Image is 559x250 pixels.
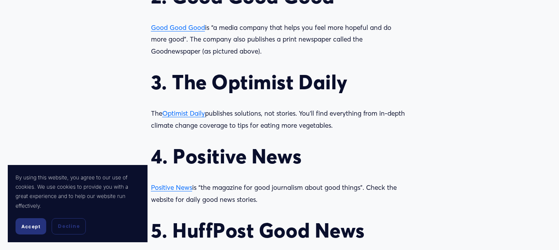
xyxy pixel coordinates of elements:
[162,109,205,117] a: Optimist Daily
[151,219,408,243] h2: 5. HuffPost Good News
[16,218,46,234] button: Accept
[151,23,205,31] a: Good Good Good
[151,22,408,57] p: is “a media company that helps you feel more hopeful and do more good”. The company also publishe...
[151,108,408,131] p: The publishes solutions, not stories. You’ll find everything from in-depth climate change coverag...
[8,165,148,243] section: Cookie banner
[151,70,408,94] h2: 3. The Optimist Daily
[16,173,140,211] p: By using this website, you agree to our use of cookies. We use cookies to provide you with a grea...
[21,224,40,229] span: Accept
[52,218,86,234] button: Decline
[58,223,80,230] span: Decline
[151,183,192,191] a: Positive News
[151,144,408,168] h2: 4. Positive News
[151,182,408,205] p: is “the magazine for good journalism about good things”. Check the website for daily good news st...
